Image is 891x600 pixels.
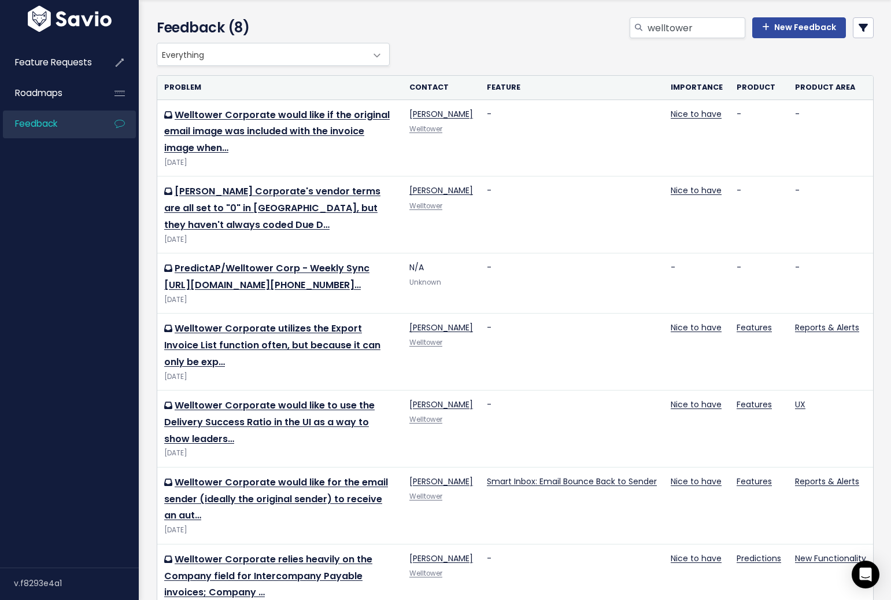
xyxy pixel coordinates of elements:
th: Product Area [788,76,873,100]
a: [PERSON_NAME] [409,108,473,120]
a: Welltower [409,492,442,501]
a: Welltower [409,124,442,134]
td: - [730,100,788,176]
a: Reports & Alerts [795,476,859,487]
a: New Feedback [752,17,846,38]
a: [PERSON_NAME] Corporate's vendor terms are all set to "0" in [GEOGRAPHIC_DATA], but they haven't ... [164,185,380,231]
td: N/A [402,253,480,314]
div: [DATE] [164,447,395,459]
a: Nice to have [671,553,722,564]
a: New Functionality [795,553,866,564]
a: Welltower Corporate utilizes the Export Invoice List function often, but because it can only be exp… [164,322,380,369]
td: - [788,100,873,176]
td: - [730,253,788,314]
h4: Feedback (8) [157,17,385,38]
a: Welltower Corporate would like if the original email image was included with the invoice image when… [164,108,390,155]
th: Contact [402,76,480,100]
a: Welltower [409,201,442,211]
td: - [480,100,664,176]
a: Smart Inbox: Email Bounce Back to Sender [487,476,657,487]
img: logo-white.9d6f32f41409.svg [25,6,114,32]
td: - [788,253,873,314]
td: - [480,391,664,468]
a: Welltower [409,569,442,578]
a: Nice to have [671,399,722,410]
span: Everything [157,43,366,65]
a: Features [737,476,772,487]
span: Everything [157,43,390,66]
a: [PERSON_NAME] [409,399,473,410]
span: Feature Requests [15,56,92,68]
a: Nice to have [671,108,722,120]
a: UX [795,399,805,410]
div: v.f8293e4a1 [14,568,139,598]
a: [PERSON_NAME] [409,185,473,196]
input: Search feedback... [646,17,745,38]
div: [DATE] [164,234,395,246]
a: Welltower Corporate would like for the email sender (ideally the original sender) to receive an aut… [164,476,388,522]
a: Welltower [409,415,442,424]
a: [PERSON_NAME] [409,322,473,333]
div: Open Intercom Messenger [852,561,879,588]
a: [PERSON_NAME] [409,476,473,487]
a: Nice to have [671,476,722,487]
span: Unknown [409,278,441,287]
a: Nice to have [671,185,722,196]
a: Features [737,399,772,410]
th: Feature [480,76,664,100]
a: Feedback [3,111,96,137]
td: - [480,176,664,253]
a: Welltower Corporate relies heavily on the Company field for Intercompany Payable invoices; Company … [164,553,372,599]
a: Reports & Alerts [795,322,859,333]
td: - [730,176,788,253]
td: - [788,176,873,253]
th: Importance [664,76,730,100]
div: [DATE] [164,371,395,383]
span: Roadmaps [15,87,62,99]
a: Welltower Corporate would like to use the Delivery Success Ratio in the UI as a way to show leaders… [164,399,375,446]
div: [DATE] [164,524,395,536]
td: - [664,253,730,314]
a: PredictAP/Welltower Corp - Weekly Sync [URL][DOMAIN_NAME][PHONE_NUMBER]… [164,262,369,292]
a: Welltower [409,338,442,347]
a: Features [737,322,772,333]
th: Problem [157,76,402,100]
a: Roadmaps [3,80,96,106]
div: [DATE] [164,294,395,306]
a: [PERSON_NAME] [409,553,473,564]
a: Predictions [737,553,781,564]
a: Feature Requests [3,49,96,76]
span: Feedback [15,117,57,130]
div: [DATE] [164,157,395,169]
td: - [480,253,664,314]
th: Product [730,76,788,100]
td: - [480,314,664,391]
a: Nice to have [671,322,722,333]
